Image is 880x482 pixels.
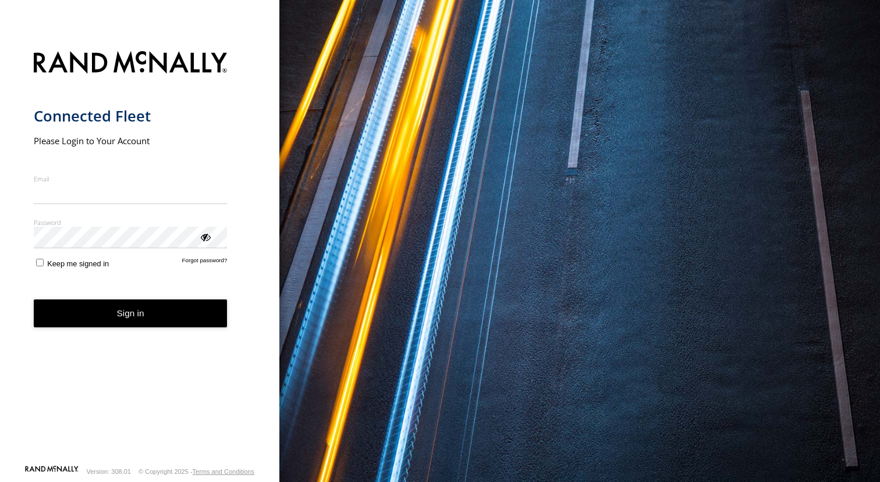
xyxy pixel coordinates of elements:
form: main [34,44,246,465]
div: Version: 308.01 [87,468,131,475]
h2: Please Login to Your Account [34,135,228,147]
div: ViewPassword [199,231,211,242]
a: Visit our Website [25,466,79,477]
img: Rand McNally [34,49,228,78]
span: Keep me signed in [47,259,109,268]
a: Terms and Conditions [193,468,254,475]
label: Password [34,218,228,227]
h1: Connected Fleet [34,106,228,126]
input: Keep me signed in [36,259,44,266]
label: Email [34,174,228,183]
button: Sign in [34,299,228,328]
a: Forgot password? [182,257,228,268]
div: © Copyright 2025 - [139,468,254,475]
